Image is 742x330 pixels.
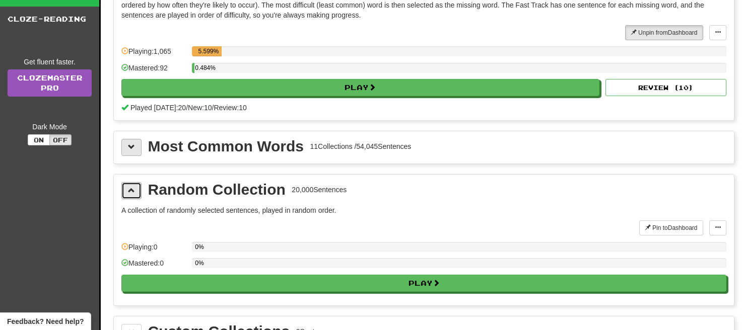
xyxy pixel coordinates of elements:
span: / [212,104,214,112]
div: 20,000 Sentences [292,185,347,195]
span: / [186,104,188,112]
div: Playing: 1,065 [121,46,187,63]
div: Mastered: 0 [121,258,187,275]
span: Open feedback widget [7,316,84,326]
button: Play [121,275,726,292]
div: Dark Mode [8,122,92,132]
span: Played [DATE]: 20 [130,104,186,112]
div: 11 Collections / 54,045 Sentences [310,141,411,151]
button: Unpin fromDashboard [625,25,703,40]
button: Play [121,79,599,96]
div: Most Common Words [148,139,304,154]
button: Off [49,134,72,145]
button: Review (10) [605,79,726,96]
div: 5.599% [195,46,222,56]
div: Random Collection [148,182,286,197]
div: Get fluent faster. [8,57,92,67]
div: Playing: 0 [121,242,187,259]
div: Mastered: 92 [121,63,187,79]
button: On [28,134,50,145]
a: ClozemasterPro [8,69,92,97]
p: A collection of randomly selected sentences, played in random order. [121,205,726,215]
span: New: 10 [188,104,212,112]
button: Pin toDashboard [639,220,703,235]
span: Review: 10 [214,104,246,112]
